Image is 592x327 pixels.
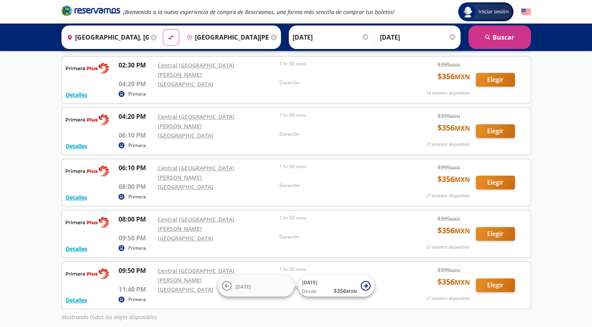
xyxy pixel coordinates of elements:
p: 1 hr 50 mins [279,163,398,170]
p: Primera [128,91,146,98]
span: $ 356 [437,225,470,236]
small: MXN [450,62,460,68]
button: Detalles [66,193,87,202]
p: 1 hr 50 mins [279,214,398,222]
span: $ 356 [334,287,357,295]
button: [DATE]Desde:$356MXN [298,275,374,297]
p: 04:20 PM [119,79,154,89]
p: 1 hr 50 mins [279,60,398,67]
button: Detalles [66,142,87,150]
span: $ 395 [437,266,460,274]
button: Elegir [476,73,515,87]
button: Elegir [476,227,515,241]
small: MXN [455,175,470,184]
p: 06:10 PM [119,163,154,173]
span: $ 395 [437,60,460,69]
small: MXN [455,73,470,81]
a: Central [GEOGRAPHIC_DATA][PERSON_NAME] [158,267,234,284]
button: [DATE] [218,275,294,297]
input: Buscar Destino [184,27,269,47]
p: 06:10 PM [119,131,154,140]
img: RESERVAMOS [66,266,109,282]
small: MXN [455,124,470,133]
span: $ 395 [437,214,460,223]
button: English [521,7,531,17]
a: Brand Logo [61,5,120,19]
p: 08:00 PM [119,182,154,191]
a: [GEOGRAPHIC_DATA] [158,234,213,242]
a: [GEOGRAPHIC_DATA] [158,183,213,191]
p: 09:50 PM [119,233,154,243]
small: MXN [450,113,460,119]
span: $ 356 [437,71,470,82]
p: Primera [128,142,146,149]
button: Elegir [476,278,515,292]
p: 21 asientos disponibles [426,295,470,302]
p: 1 hr 50 mins [279,112,398,119]
button: Detalles [66,245,87,253]
a: [GEOGRAPHIC_DATA] [158,80,213,88]
small: MXN [346,288,357,294]
em: ¡Bienvenido a la nueva experiencia de compra de Reservamos, una forma más sencilla de comprar tus... [123,8,394,16]
button: Elegir [476,124,515,138]
a: Central [GEOGRAPHIC_DATA][PERSON_NAME] [158,62,234,78]
span: $ 356 [437,276,470,288]
span: $ 356 [437,173,470,185]
input: Opcional [380,27,457,47]
a: Central [GEOGRAPHIC_DATA][PERSON_NAME] [158,216,234,233]
p: 11:40 PM [119,285,154,294]
p: 08:00 PM [119,214,154,224]
span: [DATE] [302,279,317,286]
a: [GEOGRAPHIC_DATA] [158,132,213,139]
p: 09:50 PM [119,266,154,275]
span: $ 356 [437,122,470,134]
img: RESERVAMOS [66,214,109,230]
button: Buscar [468,25,531,49]
span: $ 395 [437,112,460,120]
p: 22 asientos disponibles [426,244,470,251]
p: Duración [279,233,398,240]
em: Mostrando todos los viajes disponibles [61,313,157,321]
span: [DATE] [236,283,251,290]
p: Duración [279,131,398,138]
input: Buscar Origen [64,27,149,47]
small: MXN [455,227,470,235]
p: Duración [279,182,398,189]
span: Desde: [302,288,317,295]
p: Primera [128,296,146,303]
a: Central [GEOGRAPHIC_DATA][PERSON_NAME] [158,164,234,181]
img: RESERVAMOS [66,112,109,127]
button: Detalles [66,296,87,304]
p: 1 hr 50 mins [279,266,398,273]
small: MXN [450,267,460,273]
span: $ 395 [437,163,460,171]
button: Elegir [476,176,515,189]
small: MXN [450,165,460,171]
p: 14 asientos disponibles [426,90,470,96]
small: MXN [450,216,460,222]
p: Primera [128,245,146,252]
p: 04:20 PM [119,112,154,121]
small: MXN [455,278,470,287]
p: 02:30 PM [119,60,154,70]
a: Central [GEOGRAPHIC_DATA][PERSON_NAME] [158,113,234,130]
button: Detalles [66,91,87,99]
p: Duración [279,79,398,86]
p: 23 asientos disponibles [426,141,470,148]
i: Brand Logo [61,5,120,16]
img: RESERVAMOS [66,163,109,179]
p: 21 asientos disponibles [426,193,470,199]
p: Primera [128,193,146,200]
a: [GEOGRAPHIC_DATA] [158,286,213,293]
span: Iniciar sesión [475,8,512,16]
img: RESERVAMOS [66,60,109,76]
input: Elegir Fecha [293,27,369,47]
